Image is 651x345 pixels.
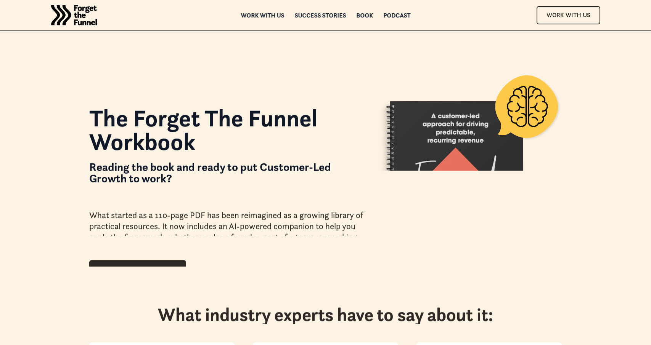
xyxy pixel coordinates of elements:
a: Work with us [241,13,284,18]
div: What started as a 110-page PDF has been reimagined as a growing library of practical resources. I... [89,210,364,254]
a: Request Free Access [89,260,186,279]
strong: Reading the book and ready to put Customer-Led Growth to work? [89,160,331,185]
a: Work With Us [537,6,600,24]
a: Success Stories [294,13,346,18]
h2: What industry experts have to say about it: [158,303,493,326]
a: Book [356,13,373,18]
a: Podcast [383,13,410,18]
h1: The Forget The Funnel Workbook [89,106,364,154]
